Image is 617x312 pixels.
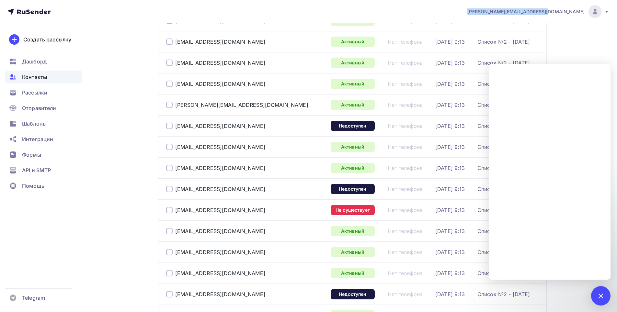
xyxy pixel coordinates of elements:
[331,100,375,110] a: Активный
[388,102,423,108] a: Нет телефона
[467,8,585,15] span: [PERSON_NAME][EMAIL_ADDRESS][DOMAIN_NAME]
[388,81,423,87] div: Нет телефона
[435,270,465,276] div: [DATE] 9:13
[331,289,375,299] a: Недоступен
[435,186,465,192] a: [DATE] 9:13
[477,291,530,297] div: Список №2 - [DATE]
[435,249,465,255] a: [DATE] 9:13
[175,207,265,213] a: [EMAIL_ADDRESS][DOMAIN_NAME]
[22,73,47,81] span: Контакты
[22,135,53,143] span: Интеграции
[388,291,423,297] a: Нет телефона
[435,102,465,108] a: [DATE] 9:13
[435,228,465,234] div: [DATE] 9:13
[175,102,308,108] a: [PERSON_NAME][EMAIL_ADDRESS][DOMAIN_NAME]
[331,121,375,131] a: Недоступен
[175,123,265,129] a: [EMAIL_ADDRESS][DOMAIN_NAME]
[477,144,530,150] a: Список №2 - [DATE]
[388,228,423,234] a: Нет телефона
[331,226,375,236] div: Активный
[388,186,423,192] a: Нет телефона
[435,39,465,45] a: [DATE] 9:13
[5,71,82,84] a: Контакты
[22,89,47,96] span: Рассылки
[175,186,265,192] a: [EMAIL_ADDRESS][DOMAIN_NAME]
[5,86,82,99] a: Рассылки
[5,55,82,68] a: Дашборд
[477,60,530,66] a: Список №2 - [DATE]
[175,81,265,87] a: [EMAIL_ADDRESS][DOMAIN_NAME]
[331,37,375,47] div: Активный
[22,166,51,174] span: API и SMTP
[435,144,465,150] a: [DATE] 9:13
[331,268,375,278] a: Активный
[435,165,465,171] div: [DATE] 9:13
[331,247,375,257] div: Активный
[388,165,423,171] div: Нет телефона
[388,207,423,213] a: Нет телефона
[477,39,530,45] a: Список №2 - [DATE]
[388,123,423,129] div: Нет телефона
[331,79,375,89] a: Активный
[175,249,265,255] a: [EMAIL_ADDRESS][DOMAIN_NAME]
[331,184,375,194] a: Недоступен
[435,207,465,213] div: [DATE] 9:13
[23,36,71,43] div: Создать рассылку
[5,117,82,130] a: Шаблоны
[175,39,265,45] a: [EMAIL_ADDRESS][DOMAIN_NAME]
[477,207,530,213] a: Список №2 - [DATE]
[435,291,465,297] a: [DATE] 9:13
[331,58,375,68] a: Активный
[467,5,609,18] a: [PERSON_NAME][EMAIL_ADDRESS][DOMAIN_NAME]
[477,186,530,192] a: Список №2 - [DATE]
[331,205,375,215] a: Не существует
[22,104,56,112] span: Отправители
[477,165,530,171] a: Список №2 - [DATE]
[477,102,530,108] a: Список №2 - [DATE]
[175,270,265,276] a: [EMAIL_ADDRESS][DOMAIN_NAME]
[388,39,423,45] a: Нет телефона
[22,58,47,65] span: Дашборд
[477,270,530,276] a: Список №2 - [DATE]
[388,249,423,255] a: Нет телефона
[5,102,82,115] a: Отправители
[5,148,82,161] a: Формы
[22,182,44,190] span: Помощь
[175,291,265,297] a: [EMAIL_ADDRESS][DOMAIN_NAME]
[175,60,265,66] a: [EMAIL_ADDRESS][DOMAIN_NAME]
[435,60,465,66] a: [DATE] 9:13
[331,163,375,173] a: Активный
[175,165,265,171] div: [EMAIL_ADDRESS][DOMAIN_NAME]
[435,123,465,129] a: [DATE] 9:13
[477,81,530,87] div: Список №2 - [DATE]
